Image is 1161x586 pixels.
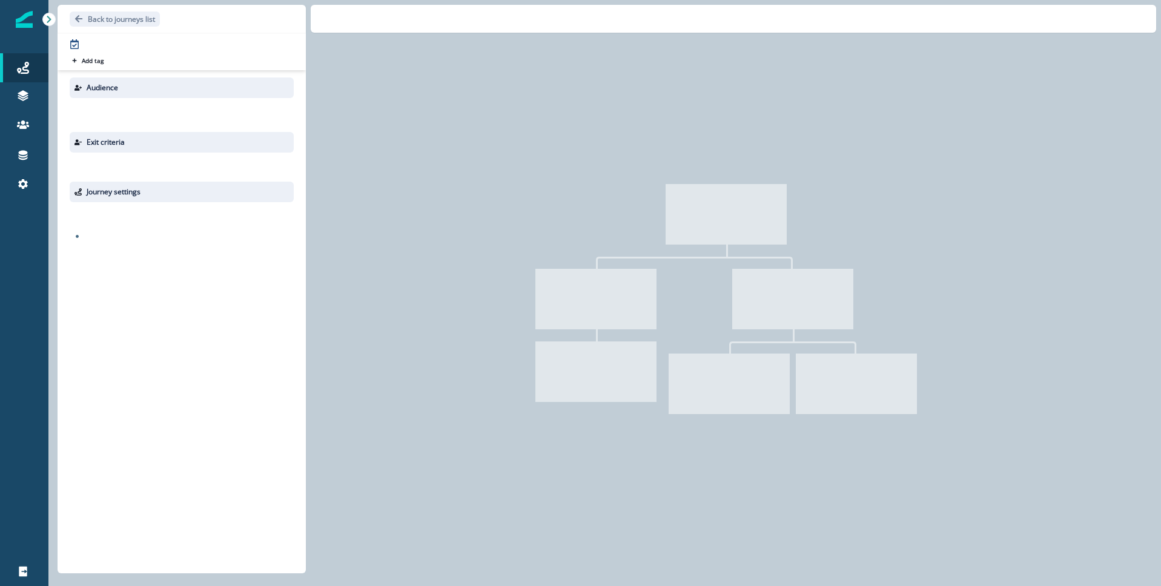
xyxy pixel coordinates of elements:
p: Exit criteria [87,137,125,148]
p: Add tag [82,57,104,64]
button: Go back [70,12,160,27]
p: Audience [87,82,118,93]
img: Inflection [16,11,33,28]
p: Journey settings [87,186,141,197]
p: Back to journeys list [88,14,155,24]
button: Add tag [70,56,106,65]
